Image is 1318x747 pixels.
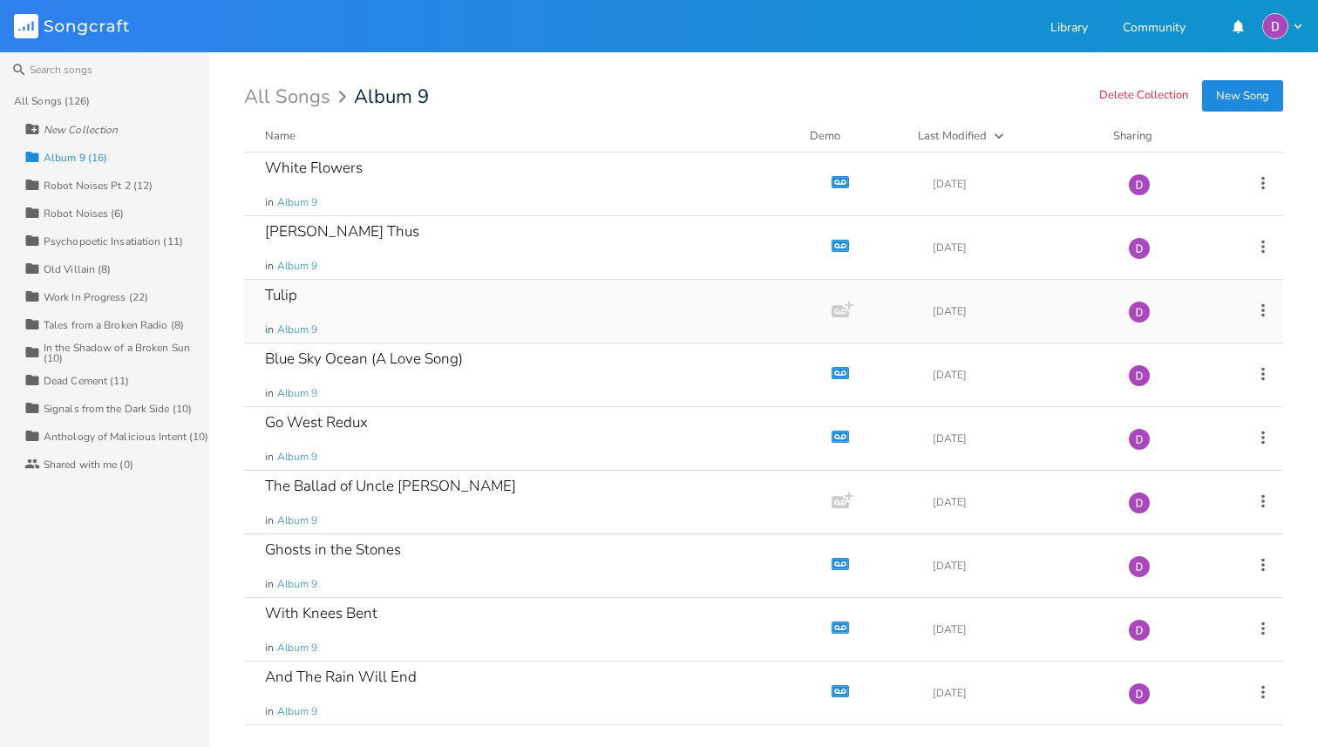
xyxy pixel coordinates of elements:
[1123,22,1186,37] a: Community
[1128,555,1151,578] img: Dylan
[44,264,112,275] div: Old Villain (8)
[265,128,296,144] div: Name
[14,96,91,106] div: All Songs (126)
[933,433,1107,444] div: [DATE]
[933,497,1107,507] div: [DATE]
[277,513,317,528] span: Album 9
[277,641,317,655] span: Album 9
[265,641,274,655] span: in
[44,343,209,363] div: In the Shadow of a Broken Sun (10)
[933,560,1107,571] div: [DATE]
[44,376,130,386] div: Dead Cement (11)
[265,224,419,239] div: [PERSON_NAME] Thus
[265,513,274,528] span: in
[265,351,463,366] div: Blue Sky Ocean (A Love Song)
[1128,619,1151,642] img: Dylan
[1262,13,1288,39] img: Dylan
[265,704,274,719] span: in
[933,179,1107,189] div: [DATE]
[277,577,317,592] span: Album 9
[265,542,401,557] div: Ghosts in the Stones
[44,208,125,219] div: Robot Noises (6)
[44,125,118,135] div: New Collection
[44,153,107,163] div: Album 9 (16)
[265,195,274,210] span: in
[277,195,317,210] span: Album 9
[44,404,192,414] div: Signals from the Dark Side (10)
[44,320,184,330] div: Tales from a Broken Radio (8)
[1128,301,1151,323] img: Dylan
[265,259,274,274] span: in
[1113,127,1218,145] div: Sharing
[1128,173,1151,196] img: Dylan
[244,89,352,105] div: All Songs
[277,259,317,274] span: Album 9
[265,127,789,145] button: Name
[1128,364,1151,387] img: Dylan
[44,180,153,191] div: Robot Noises Pt 2 (12)
[44,431,208,442] div: Anthology of Malicious Intent (10)
[265,577,274,592] span: in
[933,624,1107,635] div: [DATE]
[918,128,987,144] div: Last Modified
[44,459,133,470] div: Shared with me (0)
[1202,80,1283,112] button: New Song
[1128,237,1151,260] img: Dylan
[265,288,297,302] div: Tulip
[1128,428,1151,451] img: Dylan
[265,415,368,430] div: Go West Redux
[810,127,897,145] div: Demo
[277,323,317,337] span: Album 9
[933,688,1107,698] div: [DATE]
[265,479,516,493] div: The Ballad of Uncle [PERSON_NAME]
[933,306,1107,316] div: [DATE]
[354,87,429,106] span: Album 9
[1050,22,1088,37] a: Library
[277,386,317,401] span: Album 9
[265,450,274,465] span: in
[933,242,1107,253] div: [DATE]
[277,704,317,719] span: Album 9
[1099,89,1188,104] button: Delete Collection
[44,292,148,302] div: Work In Progress (22)
[265,606,377,621] div: With Knees Bent
[265,386,274,401] span: in
[265,323,274,337] span: in
[44,236,183,247] div: Psychopoetic Insatiation (11)
[918,127,1092,145] button: Last Modified
[933,370,1107,380] div: [DATE]
[1128,682,1151,705] img: Dylan
[265,160,363,175] div: White Flowers
[277,450,317,465] span: Album 9
[1128,492,1151,514] img: Dylan
[265,669,417,684] div: And The Rain Will End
